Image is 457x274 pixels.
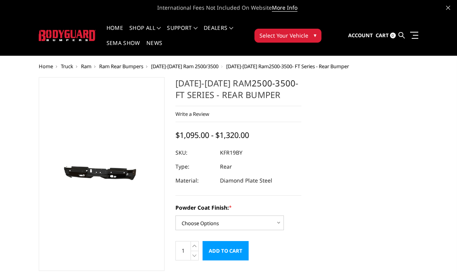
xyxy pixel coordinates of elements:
[99,63,143,70] a: Ram Rear Bumpers
[348,25,373,46] a: Account
[175,160,214,174] dt: Type:
[129,25,161,40] a: shop all
[254,29,321,43] button: Select Your Vehicle
[107,25,123,40] a: Home
[167,25,198,40] a: Support
[39,30,96,41] img: BODYGUARD BUMPERS
[203,241,249,260] input: Add to Cart
[272,4,297,12] a: More Info
[220,160,232,174] dd: Rear
[175,203,301,212] label: Powder Coat Finish:
[259,31,308,40] span: Select Your Vehicle
[226,63,349,70] span: [DATE]-[DATE] Ram - FT Series - Rear Bumper
[107,40,140,55] a: SEMA Show
[376,25,396,46] a: Cart 0
[348,32,373,39] span: Account
[390,33,396,38] span: 0
[146,40,162,55] a: News
[376,32,389,39] span: Cart
[314,31,316,39] span: ▾
[151,63,218,70] a: [DATE]-[DATE] Ram 2500/3500
[175,146,214,160] dt: SKU:
[220,146,242,160] dd: KFR19BY
[61,63,73,70] a: Truck
[175,174,214,188] dt: Material:
[220,174,272,188] dd: Diamond Plate Steel
[175,110,209,117] a: Write a Review
[269,63,292,70] a: 2500-3500
[39,63,53,70] a: Home
[39,77,165,271] a: 2019-2025 Ram 2500-3500 - FT Series - Rear Bumper
[175,130,249,140] span: $1,095.00 - $1,320.00
[81,63,91,70] a: Ram
[252,77,296,89] a: 2500-3500
[175,77,301,106] h1: [DATE]-[DATE] Ram - FT Series - Rear Bumper
[204,25,233,40] a: Dealers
